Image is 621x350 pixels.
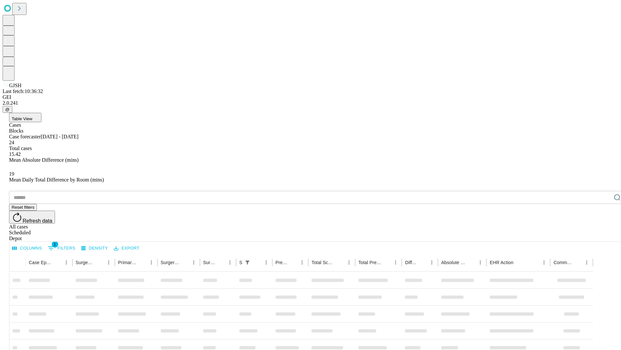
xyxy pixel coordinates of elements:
button: Menu [225,258,234,267]
button: Sort [53,258,62,267]
div: Total Predicted Duration [358,260,382,265]
button: Select columns [11,243,44,253]
button: Menu [391,258,400,267]
div: Surgery Name [161,260,180,265]
button: Sort [95,258,104,267]
button: Density [80,243,110,253]
span: Case forecaster [9,134,41,139]
div: EHR Action [490,260,513,265]
div: Comments [553,260,572,265]
button: Show filters [46,243,77,253]
span: Table View [12,116,32,121]
button: Sort [382,258,391,267]
span: GJSH [9,83,21,88]
span: 15.42 [9,151,21,157]
button: Refresh data [9,211,55,224]
button: Sort [180,258,189,267]
button: Menu [147,258,156,267]
button: @ [3,106,12,113]
button: Menu [427,258,436,267]
span: Last fetch: 10:36:32 [3,88,43,94]
span: 1 [52,241,58,248]
button: Table View [9,113,41,122]
span: [DATE] - [DATE] [41,134,78,139]
div: Total Scheduled Duration [311,260,335,265]
button: Sort [289,258,298,267]
button: Sort [216,258,225,267]
button: Menu [344,258,354,267]
span: 24 [9,140,14,145]
button: Sort [138,258,147,267]
div: Surgery Date [203,260,216,265]
button: Sort [418,258,427,267]
span: Refresh data [23,218,52,224]
div: 2.0.241 [3,100,618,106]
div: Primary Service [118,260,137,265]
span: Mean Absolute Difference (mins) [9,157,79,163]
button: Menu [62,258,71,267]
div: Surgeon Name [76,260,94,265]
button: Sort [253,258,262,267]
button: Sort [573,258,582,267]
button: Export [112,243,141,253]
button: Menu [298,258,307,267]
button: Menu [582,258,591,267]
div: Case Epic Id [29,260,52,265]
div: Difference [405,260,418,265]
button: Sort [514,258,523,267]
div: Scheduled In Room Duration [239,260,242,265]
span: Mean Daily Total Difference by Room (mins) [9,177,104,182]
button: Sort [467,258,476,267]
span: @ [5,107,10,112]
button: Menu [262,258,271,267]
button: Menu [476,258,485,267]
button: Reset filters [9,204,37,211]
button: Show filters [243,258,252,267]
div: Predicted In Room Duration [276,260,288,265]
div: 1 active filter [243,258,252,267]
span: Reset filters [12,205,34,210]
button: Menu [539,258,549,267]
div: GEI [3,94,618,100]
button: Menu [189,258,198,267]
button: Menu [104,258,113,267]
span: 19 [9,171,14,177]
div: Absolute Difference [441,260,466,265]
span: Total cases [9,146,32,151]
button: Sort [335,258,344,267]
